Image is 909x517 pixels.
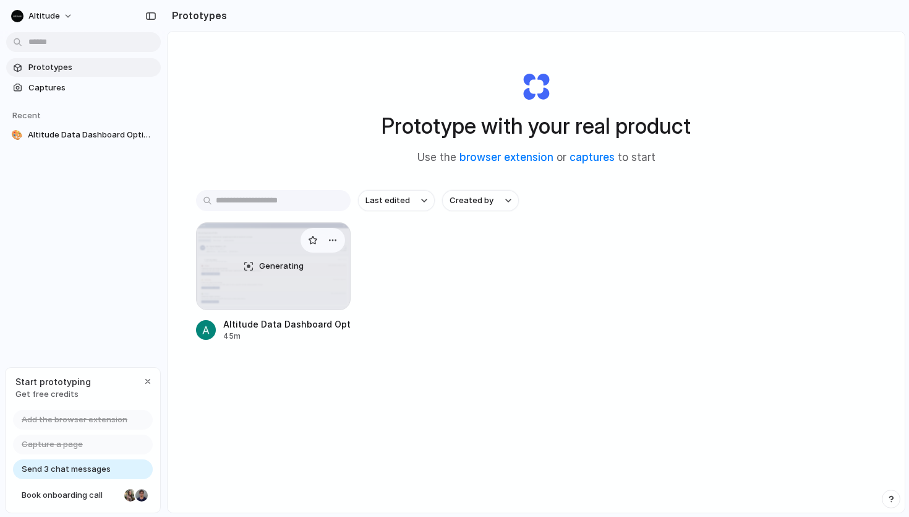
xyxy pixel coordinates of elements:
[459,151,553,163] a: browser extension
[570,151,615,163] a: captures
[134,488,149,503] div: Christian Iacullo
[358,190,435,211] button: Last edited
[13,485,153,505] a: Book onboarding call
[223,318,351,331] div: Altitude Data Dashboard Optimization
[28,10,60,22] span: Altitude
[223,331,351,342] div: 45m
[6,6,79,26] button: Altitude
[11,129,23,141] div: 🎨
[12,110,41,120] span: Recent
[6,58,161,77] a: Prototypes
[442,190,519,211] button: Created by
[28,129,156,141] span: Altitude Data Dashboard Optimization
[259,260,304,272] span: Generating
[28,61,156,74] span: Prototypes
[417,150,655,166] span: Use the or to start
[15,388,91,401] span: Get free credits
[22,438,83,451] span: Capture a page
[22,463,111,476] span: Send 3 chat messages
[196,222,351,342] a: Altitude Data Dashboard OptimizationGeneratingAltitude Data Dashboard Optimization45m
[450,194,493,207] span: Created by
[28,82,156,94] span: Captures
[123,488,138,503] div: Nicole Kubica
[15,375,91,388] span: Start prototyping
[22,414,127,426] span: Add the browser extension
[365,194,410,207] span: Last edited
[382,110,691,142] h1: Prototype with your real product
[167,8,227,23] h2: Prototypes
[22,489,119,502] span: Book onboarding call
[6,79,161,97] a: Captures
[6,126,161,144] a: 🎨Altitude Data Dashboard Optimization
